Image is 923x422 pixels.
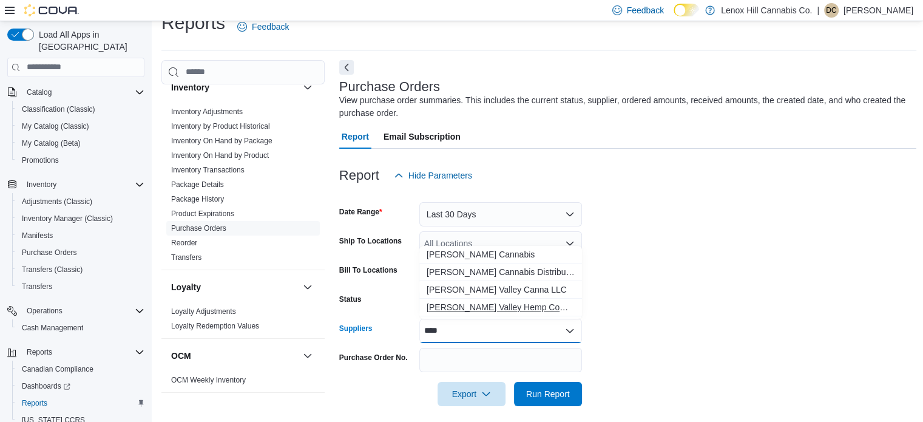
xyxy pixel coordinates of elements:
a: Cash Management [17,321,88,335]
img: Cova [24,4,79,16]
span: Email Subscription [384,124,461,149]
a: Inventory Transactions [171,166,245,174]
div: View purchase order summaries. This includes the current status, supplier, ordered amounts, recei... [339,94,911,120]
button: Hudson Cannabis Distribution [419,264,582,281]
button: Manifests [12,227,149,244]
button: Run Report [514,382,582,406]
button: Reports [12,395,149,412]
button: Next [339,60,354,75]
span: Inventory Manager (Classic) [17,211,144,226]
button: Hudson Cannabis [419,246,582,264]
span: Transfers (Classic) [17,262,144,277]
button: Export [438,382,505,406]
h1: Reports [161,11,225,35]
a: Reorder [171,239,197,247]
span: Transfers [171,253,201,262]
span: Reports [22,345,144,359]
span: Load All Apps in [GEOGRAPHIC_DATA] [34,29,144,53]
button: Canadian Compliance [12,361,149,378]
span: Feedback [627,4,664,16]
button: Close list of options [565,326,575,336]
a: Dashboards [12,378,149,395]
span: Operations [27,306,63,316]
span: Purchase Orders [17,245,144,260]
span: Cash Management [22,323,83,333]
span: Manifests [22,231,53,240]
button: Operations [22,304,67,318]
button: Open list of options [565,239,575,248]
span: Report [342,124,369,149]
span: Inventory On Hand by Package [171,136,272,146]
a: Purchase Orders [17,245,82,260]
a: My Catalog (Beta) [17,136,86,151]
a: Inventory Adjustments [171,107,243,116]
span: Hide Parameters [408,169,472,182]
button: OCM [171,350,298,362]
button: My Catalog (Beta) [12,135,149,152]
span: Reorder [171,238,197,248]
button: Inventory [22,177,61,192]
span: My Catalog (Classic) [17,119,144,134]
span: Dashboards [17,379,144,393]
span: Dashboards [22,381,70,391]
p: [PERSON_NAME] [844,3,913,18]
button: Reports [22,345,57,359]
input: Dark Mode [674,4,699,16]
button: Inventory [2,176,149,193]
button: Hudson Valley Hemp Company, LLC [419,299,582,316]
span: Transfers (Classic) [22,265,83,274]
div: Inventory [161,104,325,270]
label: Suppliers [339,324,373,333]
button: Inventory [171,81,298,94]
span: Inventory Adjustments [171,107,243,117]
button: Last 30 Days [419,202,582,226]
div: Loyalty [161,304,325,338]
a: Transfers (Classic) [17,262,87,277]
a: Loyalty Adjustments [171,307,236,316]
span: Loyalty Redemption Values [171,321,259,331]
button: OCM [300,349,315,363]
a: Promotions [17,153,64,168]
p: Lenox Hill Cannabis Co. [721,3,812,18]
span: Export [445,382,498,406]
span: Loyalty Adjustments [171,307,236,316]
button: Catalog [2,84,149,101]
span: Catalog [27,87,52,97]
a: Dashboards [17,379,75,393]
a: Product Expirations [171,209,234,218]
a: Purchase Orders [171,224,226,233]
span: [PERSON_NAME] Cannabis Distribution [427,266,575,278]
a: OCM Weekly Inventory [171,376,246,384]
a: Canadian Compliance [17,362,98,376]
span: Inventory On Hand by Product [171,151,269,160]
button: Hide Parameters [389,163,477,188]
a: Inventory On Hand by Product [171,151,269,160]
span: OCM Weekly Inventory [171,375,246,385]
span: Inventory by Product Historical [171,121,270,131]
span: DC [826,3,836,18]
label: Status [339,294,362,304]
span: Package History [171,194,224,204]
span: Promotions [22,155,59,165]
button: Adjustments (Classic) [12,193,149,210]
span: Canadian Compliance [17,362,144,376]
label: Date Range [339,207,382,217]
span: Inventory Transactions [171,165,245,175]
button: Cash Management [12,319,149,336]
button: Transfers (Classic) [12,261,149,278]
button: Catalog [22,85,56,100]
a: Classification (Classic) [17,102,100,117]
button: Classification (Classic) [12,101,149,118]
span: Reports [17,396,144,410]
div: Dominick Cuffaro [824,3,839,18]
a: Reports [17,396,52,410]
a: Feedback [232,15,294,39]
div: Choose from the following options [419,246,582,316]
a: My Catalog (Classic) [17,119,94,134]
label: Ship To Locations [339,236,402,246]
span: Canadian Compliance [22,364,93,374]
span: Adjustments (Classic) [17,194,144,209]
a: Package Details [171,180,224,189]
